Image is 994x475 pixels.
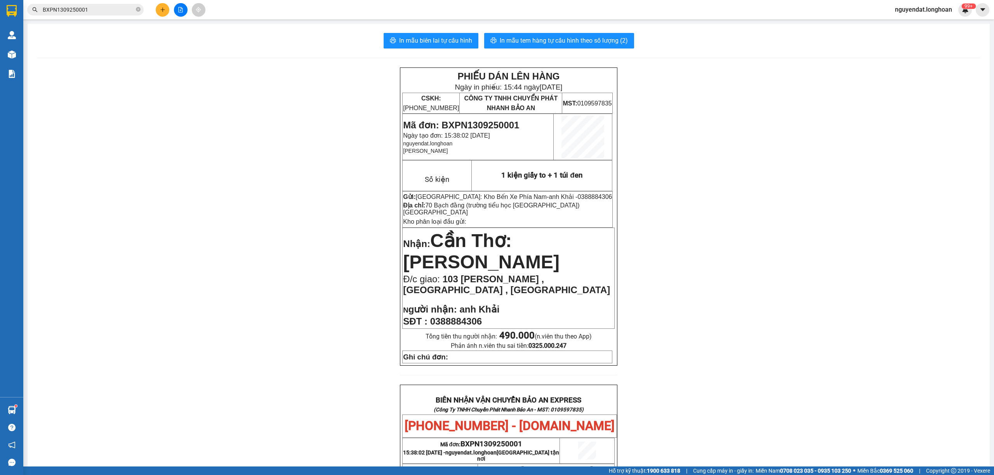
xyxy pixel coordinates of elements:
span: aim [196,7,201,12]
strong: SĐT : [403,316,427,326]
span: copyright [951,468,956,473]
span: 1 kiện giấy to + 1 túi đen [501,171,582,180]
span: [PHONE_NUMBER] - [DOMAIN_NAME] [405,418,615,433]
strong: BIÊN NHẬN VẬN CHUYỂN BẢO AN EXPRESS [436,396,581,404]
strong: 0708 023 035 - 0935 103 250 [780,468,851,474]
span: In mẫu tem hàng tự cấu hình theo số lượng (2) [500,36,628,45]
strong: Ghi chú đơn: [403,353,448,361]
img: logo-vxr [7,5,17,17]
span: message [8,459,16,466]
span: | [686,466,687,475]
span: printer [490,37,497,45]
span: gười nhận: [408,304,457,314]
span: 0109597835 [563,100,612,107]
sup: 398 [961,3,976,9]
span: file-add [178,7,183,12]
span: [GEOGRAPHIC_DATA] tận nơi [477,449,560,462]
span: nguyendat.longhoan [889,5,958,14]
span: Tổng tiền thu người nhận: [426,333,592,340]
button: aim [192,3,205,17]
strong: Địa chỉ: [403,202,425,209]
strong: CSKH: [421,95,441,102]
span: Cần Thơ: [PERSON_NAME] [403,230,560,272]
span: In mẫu biên lai tự cấu hình [399,36,472,45]
button: printerIn mẫu tem hàng tự cấu hình theo số lượng (2) [484,33,634,48]
span: caret-down [979,6,986,13]
span: close-circle [136,7,141,12]
span: Hỗ trợ kỹ thuật: [609,466,680,475]
span: [DATE] [540,83,563,91]
span: Số kiện [425,175,449,184]
button: printerIn mẫu biên lai tự cấu hình [384,33,478,48]
img: solution-icon [8,70,16,78]
span: Cung cấp máy in - giấy in: [693,466,754,475]
span: CÔNG TY TNHH CHUYỂN PHÁT NHANH BẢO AN [464,95,558,111]
span: (n.viên thu theo App) [499,333,592,340]
img: icon-new-feature [962,6,969,13]
strong: 1900 633 818 [647,468,680,474]
sup: 1 [15,405,17,407]
span: Kho phân loại đầu gửi: [403,218,466,225]
button: file-add [174,3,188,17]
span: Miền Bắc [857,466,913,475]
strong: PHIẾU DÁN LÊN HÀNG [457,71,560,81]
span: 0388884306 [430,316,482,326]
span: 103 [PERSON_NAME] ,[GEOGRAPHIC_DATA] , [GEOGRAPHIC_DATA] [403,274,610,295]
strong: MST: [563,100,577,107]
span: Đ/c giao: [403,274,442,284]
span: question-circle [8,424,16,431]
span: anh Khải [459,304,499,314]
span: Mã đơn: BXPN1309250001 [403,120,519,130]
span: Mã đơn: [440,441,523,447]
span: printer [390,37,396,45]
img: warehouse-icon [8,406,16,414]
span: Miền Nam [756,466,851,475]
strong: N [403,306,457,314]
span: ⚪️ [853,469,855,472]
span: search [32,7,38,12]
span: [PHONE_NUMBER] [403,95,459,111]
span: anh Khải - [549,193,612,200]
span: nguyendat.longhoan [403,140,452,147]
span: BXPN1309250001 [461,440,522,448]
strong: Gửi: [403,193,415,200]
img: warehouse-icon [8,50,16,59]
span: - [547,193,612,200]
span: close-circle [136,6,141,14]
input: Tìm tên, số ĐT hoặc mã đơn [43,5,134,14]
button: plus [156,3,169,17]
strong: 0325.000.247 [528,342,567,349]
strong: (Công Ty TNHH Chuyển Phát Nhanh Bảo An - MST: 0109597835) [434,407,584,413]
span: Ngày tạo đơn: 15:38:02 [DATE] [403,132,490,139]
span: [GEOGRAPHIC_DATA]: Kho Bến Xe Phía Nam [416,193,547,200]
button: caret-down [976,3,989,17]
strong: 490.000 [499,330,535,341]
span: notification [8,441,16,449]
span: 15:38:02 [DATE] - [403,449,559,462]
span: 0388884306 [577,193,612,200]
span: 70 Bạch đằng (trường tiểu học [GEOGRAPHIC_DATA]) [GEOGRAPHIC_DATA] [403,202,579,216]
img: warehouse-icon [8,31,16,39]
span: | [919,466,920,475]
span: Phản ánh n.viên thu sai tiền: [451,342,567,349]
span: Nhận: [403,238,430,249]
strong: 0369 525 060 [880,468,913,474]
span: Ngày in phiếu: 15:44 ngày [455,83,562,91]
span: [PERSON_NAME] [403,148,448,154]
span: plus [160,7,165,12]
span: nguyendat.longhoan [445,449,559,462]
